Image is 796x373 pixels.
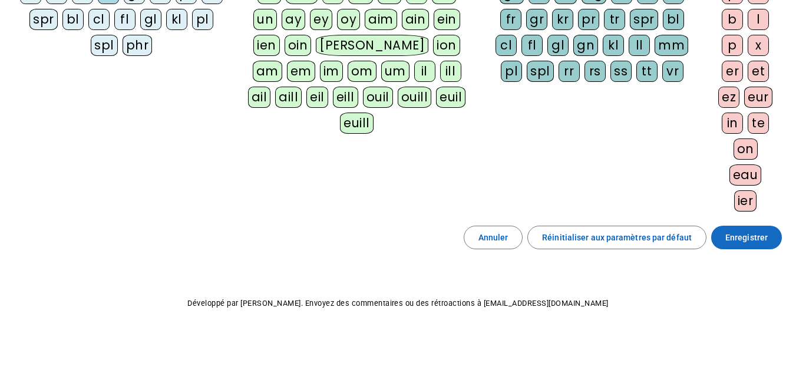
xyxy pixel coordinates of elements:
div: et [748,61,769,82]
div: ouill [398,87,431,108]
div: kr [552,9,573,30]
div: em [287,61,315,82]
div: ey [310,9,332,30]
button: Enregistrer [711,226,782,249]
div: ein [434,9,460,30]
div: oin [285,35,312,56]
div: gl [140,9,161,30]
div: phr [123,35,153,56]
div: spr [29,9,58,30]
div: pl [501,61,522,82]
div: ouil [363,87,393,108]
div: p [722,35,743,56]
div: pl [192,9,213,30]
div: ier [734,190,757,212]
div: ll [629,35,650,56]
div: ez [718,87,739,108]
div: euil [436,87,465,108]
div: kl [166,9,187,30]
div: aill [275,87,302,108]
button: Annuler [464,226,523,249]
div: te [748,113,769,134]
div: il [414,61,435,82]
div: eil [306,87,328,108]
div: gl [547,35,569,56]
div: un [253,9,277,30]
div: aim [365,9,397,30]
div: tr [604,9,625,30]
div: er [722,61,743,82]
div: mm [655,35,688,56]
div: rr [559,61,580,82]
div: on [734,138,758,160]
div: eau [729,164,762,186]
div: kl [603,35,624,56]
div: spr [630,9,658,30]
div: fr [500,9,521,30]
div: ill [440,61,461,82]
div: gn [573,35,598,56]
div: x [748,35,769,56]
p: Développé par [PERSON_NAME]. Envoyez des commentaires ou des rétroactions à [EMAIL_ADDRESS][DOMAI... [9,296,787,311]
div: bl [663,9,684,30]
div: spl [91,35,118,56]
div: bl [62,9,84,30]
div: ain [402,9,430,30]
div: ay [282,9,305,30]
div: oy [337,9,360,30]
span: Réinitialiser aux paramètres par défaut [542,230,692,245]
div: fl [114,9,136,30]
div: um [381,61,409,82]
div: ail [248,87,271,108]
div: [PERSON_NAME] [316,35,428,56]
div: b [722,9,743,30]
div: rs [584,61,606,82]
div: om [348,61,376,82]
div: cl [496,35,517,56]
div: euill [340,113,373,134]
div: l [748,9,769,30]
div: pr [578,9,599,30]
div: ion [433,35,460,56]
span: Annuler [478,230,508,245]
div: ien [253,35,280,56]
div: tt [636,61,658,82]
div: eur [744,87,772,108]
div: am [253,61,282,82]
button: Réinitialiser aux paramètres par défaut [527,226,706,249]
div: fl [521,35,543,56]
div: ss [610,61,632,82]
div: in [722,113,743,134]
div: im [320,61,343,82]
div: vr [662,61,683,82]
div: spl [527,61,554,82]
div: gr [526,9,547,30]
div: eill [333,87,358,108]
span: Enregistrer [725,230,768,245]
div: cl [88,9,110,30]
